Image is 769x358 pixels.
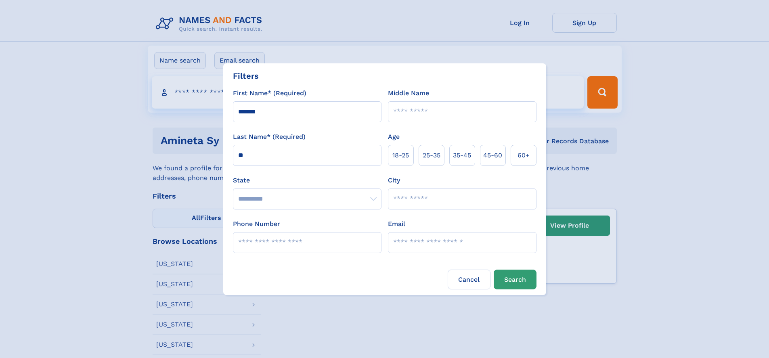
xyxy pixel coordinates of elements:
label: State [233,176,381,185]
div: Filters [233,70,259,82]
span: 25‑35 [423,151,440,160]
label: Last Name* (Required) [233,132,306,142]
button: Search [494,270,536,289]
label: Phone Number [233,219,280,229]
span: 18‑25 [392,151,409,160]
span: 45‑60 [483,151,502,160]
label: Email [388,219,405,229]
span: 60+ [518,151,530,160]
label: Age [388,132,400,142]
label: First Name* (Required) [233,88,306,98]
label: Middle Name [388,88,429,98]
label: City [388,176,400,185]
span: 35‑45 [453,151,471,160]
label: Cancel [448,270,490,289]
